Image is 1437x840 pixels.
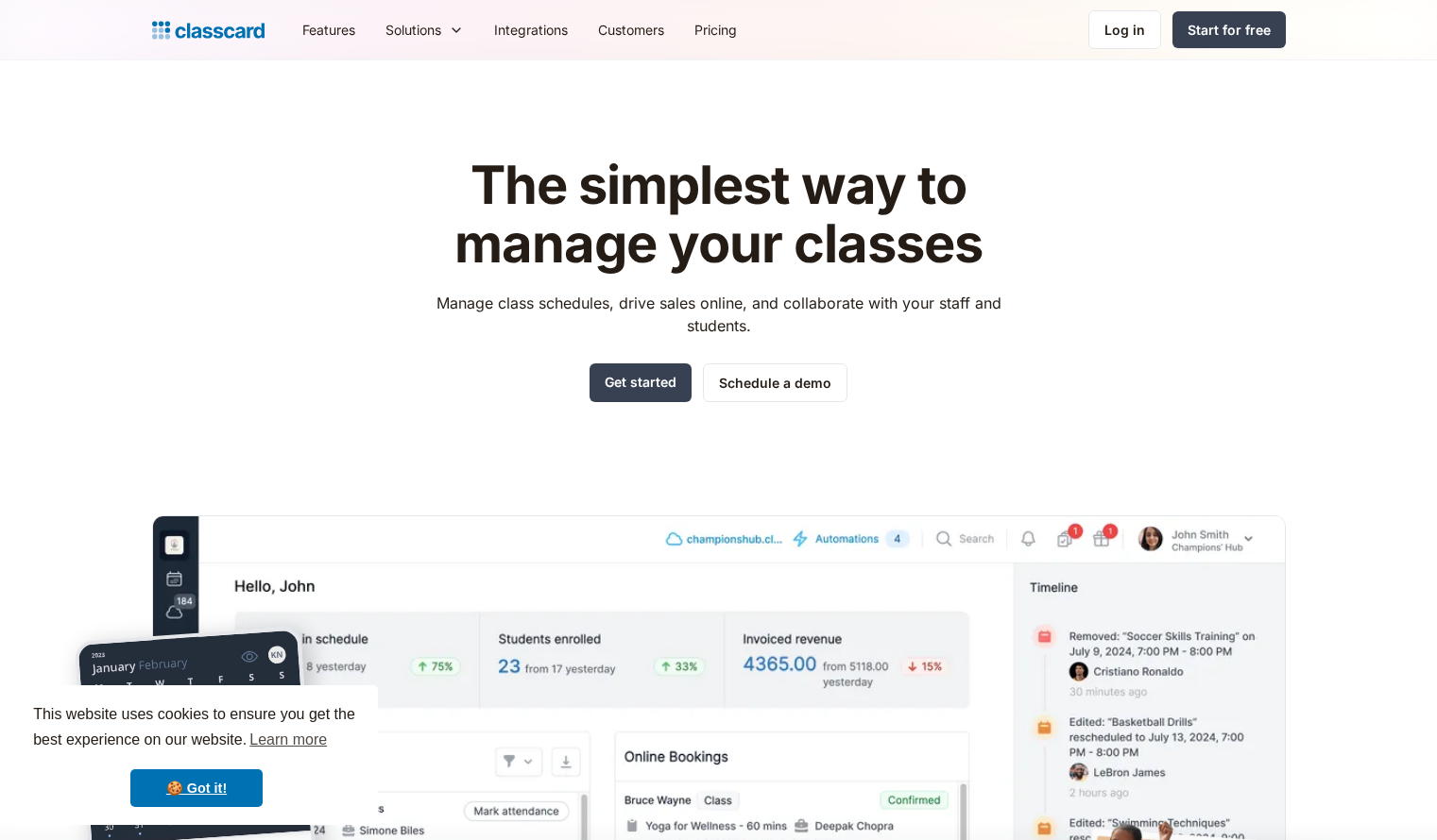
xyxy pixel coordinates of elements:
[15,685,378,825] div: cookieconsent
[130,769,263,807] a: dismiss cookie message
[152,17,265,43] a: home
[590,363,692,402] a: Get started
[703,363,847,402] a: Schedule a demo
[419,157,1018,273] h1: The simplest way to manage your classes
[385,20,441,40] div: Solutions
[1172,11,1286,48] a: Start for free
[1188,20,1271,40] div: Start for free
[679,8,752,51] a: Pricing
[1088,10,1161,49] a: Log in
[370,8,479,51] div: Solutions
[33,703,360,754] span: This website uses cookies to ensure you get the best experience on our website.
[287,8,370,51] a: Features
[247,726,330,754] a: learn more about cookies
[419,292,1018,337] p: Manage class schedules, drive sales online, and collaborate with your staff and students.
[583,8,679,51] a: Customers
[1104,20,1145,40] div: Log in
[479,8,583,51] a: Integrations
